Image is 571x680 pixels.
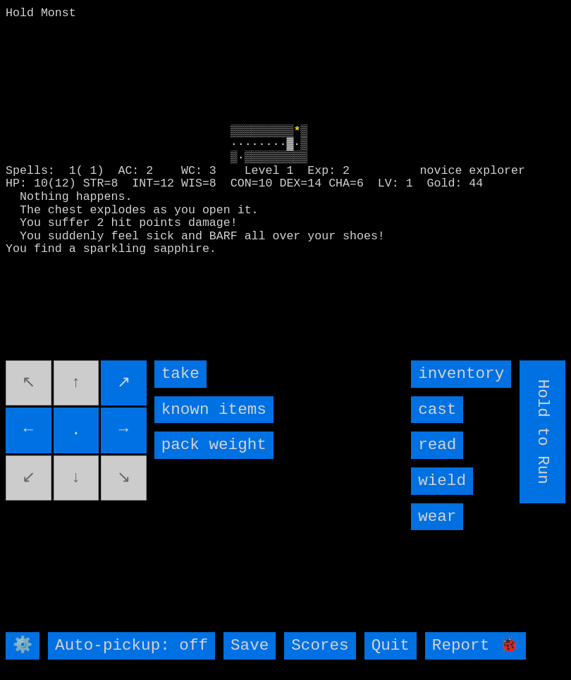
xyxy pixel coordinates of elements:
[101,360,147,406] input: ↗
[154,396,274,424] input: known items
[54,408,99,453] input: .
[154,432,274,459] input: pack weight
[411,396,463,424] input: cast
[154,360,207,388] input: take
[6,632,39,660] input: ⚙️
[411,432,463,459] input: read
[223,632,276,660] input: Save
[520,360,565,503] input: Hold to Run
[6,7,565,347] larn: Hold Monst ▒▒▒▒▒▒▒▒▒ ▒ ········▓·▒ ▒·▒▒▒▒▒▒▒▒▒ Spells: 1( 1) AC: 2 WC: 3 Level 1 Exp: 2 novice ex...
[48,632,215,660] input: Auto-pickup: off
[411,503,463,531] input: wear
[411,360,511,388] input: inventory
[284,632,355,660] input: Scores
[411,467,473,495] input: wield
[6,408,51,453] input: ←
[101,408,147,453] input: →
[364,632,417,660] input: Quit
[425,632,526,660] input: Report 🐞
